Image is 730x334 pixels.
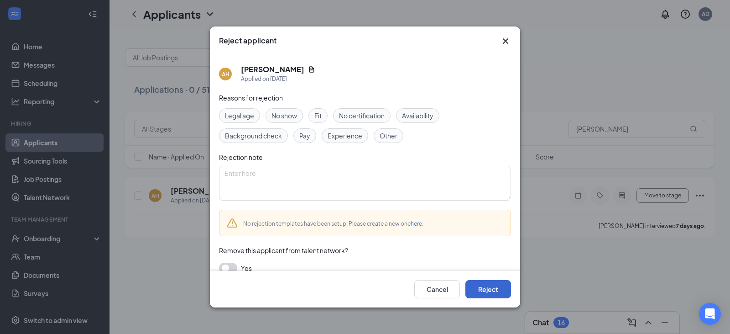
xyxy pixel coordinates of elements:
[699,303,721,325] div: Open Intercom Messenger
[500,36,511,47] svg: Cross
[219,246,348,254] span: Remove this applicant from talent network?
[411,220,422,227] a: here
[219,36,276,46] h3: Reject applicant
[314,111,322,121] span: Fit
[241,263,252,274] span: Yes
[271,111,297,121] span: No show
[219,153,263,161] span: Rejection note
[241,74,315,84] div: Applied on [DATE]
[500,36,511,47] button: Close
[227,217,238,228] svg: Warning
[465,280,511,298] button: Reject
[225,111,254,121] span: Legal age
[308,66,315,73] svg: Document
[243,220,423,227] span: No rejection templates have been setup. Please create a new one .
[414,280,460,298] button: Cancel
[222,70,229,78] div: AH
[380,131,397,141] span: Other
[328,131,362,141] span: Experience
[402,111,433,121] span: Availability
[299,131,310,141] span: Pay
[339,111,385,121] span: No certification
[225,131,282,141] span: Background check
[241,64,304,74] h5: [PERSON_NAME]
[219,94,283,102] span: Reasons for rejection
